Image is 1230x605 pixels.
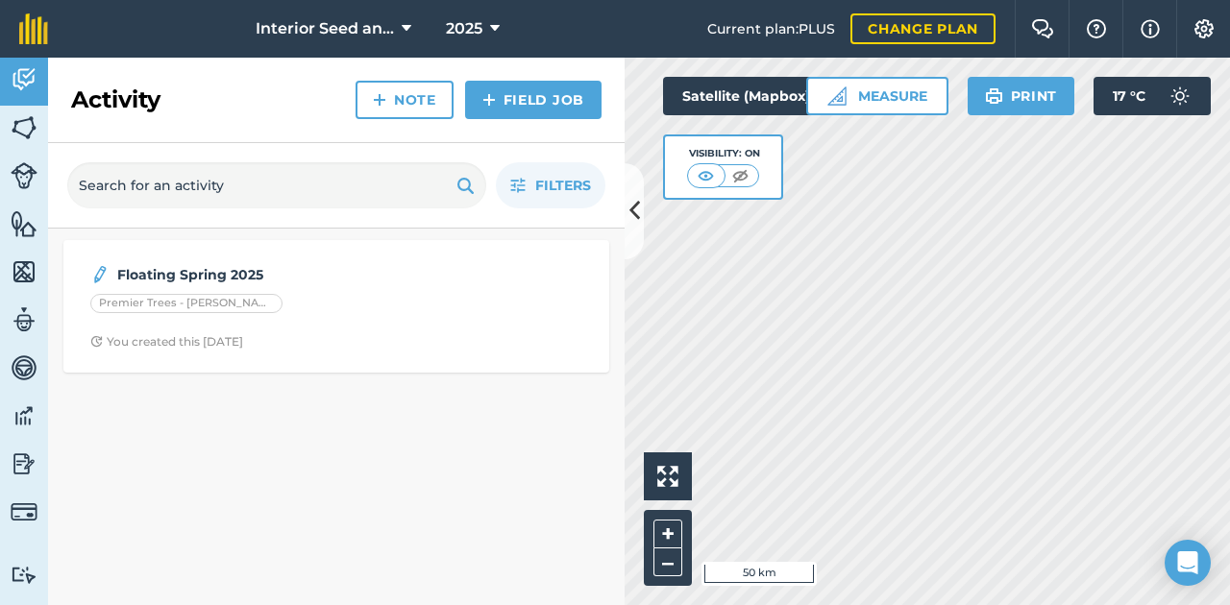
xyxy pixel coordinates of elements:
[1085,19,1108,38] img: A question mark icon
[75,252,598,361] a: Floating Spring 2025Premier Trees - [PERSON_NAME]- Field EClock with arrow pointing clockwiseYou ...
[707,18,835,39] span: Current plan : PLUS
[71,85,160,115] h2: Activity
[11,498,37,525] img: svg+xml;base64,PD94bWwgdmVyc2lvbj0iMS4wIiBlbmNvZGluZz0idXRmLTgiPz4KPCEtLSBHZW5lcmF0b3I6IEFkb2JlIE...
[1094,77,1211,115] button: 17 °C
[117,264,422,285] strong: Floating Spring 2025
[90,335,103,348] img: Clock with arrow pointing clockwise
[653,520,682,548] button: +
[806,77,948,115] button: Measure
[663,77,848,115] button: Satellite (Mapbox)
[11,449,37,478] img: svg+xml;base64,PD94bWwgdmVyc2lvbj0iMS4wIiBlbmNvZGluZz0idXRmLTgiPz4KPCEtLSBHZW5lcmF0b3I6IEFkb2JlIE...
[11,209,37,238] img: svg+xml;base64,PHN2ZyB4bWxucz0iaHR0cDovL3d3dy53My5vcmcvMjAwMC9zdmciIHdpZHRoPSI1NiIgaGVpZ2h0PSI2MC...
[11,401,37,430] img: svg+xml;base64,PD94bWwgdmVyc2lvbj0iMS4wIiBlbmNvZGluZz0idXRmLTgiPz4KPCEtLSBHZW5lcmF0b3I6IEFkb2JlIE...
[968,77,1075,115] button: Print
[256,17,394,40] span: Interior Seed and Fertilizer
[11,353,37,382] img: svg+xml;base64,PD94bWwgdmVyc2lvbj0iMS4wIiBlbmNvZGluZz0idXRmLTgiPz4KPCEtLSBHZW5lcmF0b3I6IEFkb2JlIE...
[456,174,475,197] img: svg+xml;base64,PHN2ZyB4bWxucz0iaHR0cDovL3d3dy53My5vcmcvMjAwMC9zdmciIHdpZHRoPSIxOSIgaGVpZ2h0PSIyNC...
[985,85,1003,108] img: svg+xml;base64,PHN2ZyB4bWxucz0iaHR0cDovL3d3dy53My5vcmcvMjAwMC9zdmciIHdpZHRoPSIxOSIgaGVpZ2h0PSIyNC...
[1161,77,1199,115] img: svg+xml;base64,PD94bWwgdmVyc2lvbj0iMS4wIiBlbmNvZGluZz0idXRmLTgiPz4KPCEtLSBHZW5lcmF0b3I6IEFkb2JlIE...
[11,162,37,189] img: svg+xml;base64,PD94bWwgdmVyc2lvbj0iMS4wIiBlbmNvZGluZz0idXRmLTgiPz4KPCEtLSBHZW5lcmF0b3I6IEFkb2JlIE...
[496,162,605,208] button: Filters
[67,162,486,208] input: Search for an activity
[90,263,110,286] img: svg+xml;base64,PD94bWwgdmVyc2lvbj0iMS4wIiBlbmNvZGluZz0idXRmLTgiPz4KPCEtLSBHZW5lcmF0b3I6IEFkb2JlIE...
[356,81,454,119] a: Note
[1193,19,1216,38] img: A cog icon
[19,13,48,44] img: fieldmargin Logo
[1113,77,1145,115] span: 17 ° C
[827,86,847,106] img: Ruler icon
[850,13,996,44] a: Change plan
[535,175,591,196] span: Filters
[446,17,482,40] span: 2025
[728,166,752,185] img: svg+xml;base64,PHN2ZyB4bWxucz0iaHR0cDovL3d3dy53My5vcmcvMjAwMC9zdmciIHdpZHRoPSI1MCIgaGVpZ2h0PSI0MC...
[11,305,37,334] img: svg+xml;base64,PD94bWwgdmVyc2lvbj0iMS4wIiBlbmNvZGluZz0idXRmLTgiPz4KPCEtLSBHZW5lcmF0b3I6IEFkb2JlIE...
[90,334,243,350] div: You created this [DATE]
[653,548,682,576] button: –
[1031,19,1054,38] img: Two speech bubbles overlapping with the left bubble in the forefront
[1165,540,1211,586] div: Open Intercom Messenger
[657,466,678,487] img: Four arrows, one pointing top left, one top right, one bottom right and the last bottom left
[482,88,496,111] img: svg+xml;base64,PHN2ZyB4bWxucz0iaHR0cDovL3d3dy53My5vcmcvMjAwMC9zdmciIHdpZHRoPSIxNCIgaGVpZ2h0PSIyNC...
[373,88,386,111] img: svg+xml;base64,PHN2ZyB4bWxucz0iaHR0cDovL3d3dy53My5vcmcvMjAwMC9zdmciIHdpZHRoPSIxNCIgaGVpZ2h0PSIyNC...
[694,166,718,185] img: svg+xml;base64,PHN2ZyB4bWxucz0iaHR0cDovL3d3dy53My5vcmcvMjAwMC9zdmciIHdpZHRoPSI1MCIgaGVpZ2h0PSI0MC...
[11,113,37,142] img: svg+xml;base64,PHN2ZyB4bWxucz0iaHR0cDovL3d3dy53My5vcmcvMjAwMC9zdmciIHdpZHRoPSI1NiIgaGVpZ2h0PSI2MC...
[11,257,37,286] img: svg+xml;base64,PHN2ZyB4bWxucz0iaHR0cDovL3d3dy53My5vcmcvMjAwMC9zdmciIHdpZHRoPSI1NiIgaGVpZ2h0PSI2MC...
[11,65,37,94] img: svg+xml;base64,PD94bWwgdmVyc2lvbj0iMS4wIiBlbmNvZGluZz0idXRmLTgiPz4KPCEtLSBHZW5lcmF0b3I6IEFkb2JlIE...
[1141,17,1160,40] img: svg+xml;base64,PHN2ZyB4bWxucz0iaHR0cDovL3d3dy53My5vcmcvMjAwMC9zdmciIHdpZHRoPSIxNyIgaGVpZ2h0PSIxNy...
[90,294,283,313] div: Premier Trees - [PERSON_NAME]- Field E
[687,146,760,161] div: Visibility: On
[465,81,602,119] a: Field Job
[11,566,37,584] img: svg+xml;base64,PD94bWwgdmVyc2lvbj0iMS4wIiBlbmNvZGluZz0idXRmLTgiPz4KPCEtLSBHZW5lcmF0b3I6IEFkb2JlIE...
